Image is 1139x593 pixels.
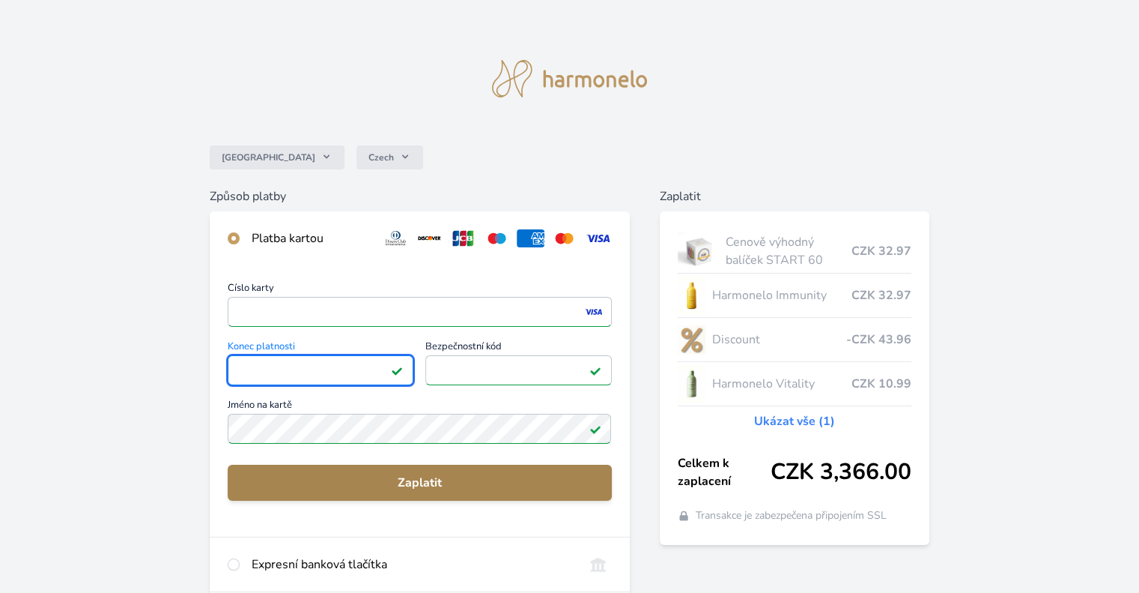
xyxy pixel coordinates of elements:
span: Celkem k zaplacení [678,454,771,490]
img: Platné pole [589,364,601,376]
span: CZK 32.97 [851,286,911,304]
span: Harmonelo Immunity [711,286,851,304]
img: Platné pole [589,423,601,435]
img: logo.svg [492,60,648,97]
img: IMMUNITY_se_stinem_x-lo.jpg [678,277,706,314]
span: Cenově výhodný balíček START 60 [726,233,851,269]
iframe: Iframe pro datum vypršení platnosti [234,360,407,381]
button: [GEOGRAPHIC_DATA] [210,145,344,169]
img: diners.svg [382,229,410,247]
h6: Zaplatit [660,187,929,205]
img: visa.svg [584,229,612,247]
button: Czech [356,145,423,169]
span: Transakce je zabezpečena připojením SSL [696,508,887,523]
h6: Způsob platby [210,187,629,205]
span: Harmonelo Vitality [711,375,851,393]
span: CZK 3,366.00 [771,459,911,486]
img: onlineBanking_CZ.svg [584,556,612,574]
span: Bezpečnostní kód [425,342,611,355]
img: discount-lo.png [678,321,706,358]
div: Platba kartou [252,229,370,247]
img: maestro.svg [483,229,511,247]
span: Zaplatit [240,474,599,492]
span: -CZK 43.96 [846,331,911,349]
iframe: Iframe pro číslo karty [234,301,604,322]
button: Zaplatit [228,465,611,501]
div: Expresní banková tlačítka [252,556,571,574]
span: Číslo karty [228,283,611,297]
img: visa [583,305,604,319]
a: Ukázat vše (1) [754,412,835,430]
input: Jméno na kartěPlatné pole [228,414,611,444]
span: Jméno na kartě [228,400,611,414]
img: mc.svg [550,229,578,247]
span: CZK 32.97 [851,242,911,260]
span: [GEOGRAPHIC_DATA] [222,151,315,163]
span: CZK 10.99 [851,375,911,393]
img: discover.svg [416,229,443,247]
span: Konec platnosti [228,342,413,355]
img: start.jpg [678,232,720,270]
img: jcb.svg [449,229,477,247]
img: CLEAN_VITALITY_se_stinem_x-lo.jpg [678,365,706,403]
span: Discount [711,331,845,349]
img: Platné pole [391,364,403,376]
iframe: Iframe pro bezpečnostní kód [432,360,604,381]
img: amex.svg [517,229,544,247]
span: Czech [368,151,394,163]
